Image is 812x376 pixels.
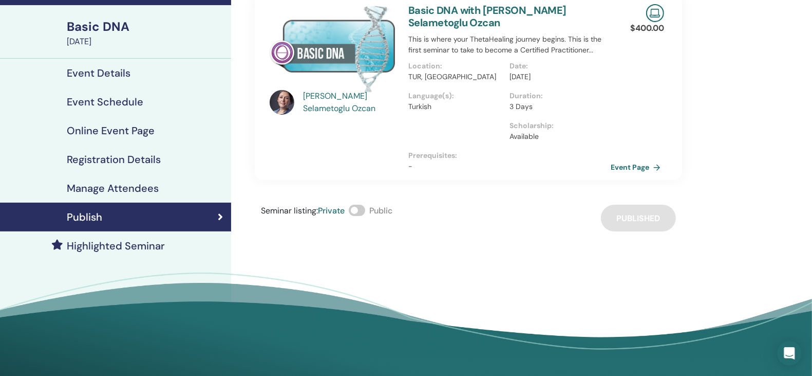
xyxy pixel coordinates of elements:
h4: Online Event Page [67,124,155,137]
h4: Publish [67,211,102,223]
p: $ 400.00 [630,22,664,34]
p: This is where your ThetaHealing journey begins. This is the first seminar to take to become a Cer... [408,34,611,56]
a: Event Page [611,159,665,175]
p: Language(s) : [408,91,503,101]
p: Date : [509,61,605,71]
div: Basic DNA [67,18,225,35]
span: Private [318,205,345,216]
p: [DATE] [509,71,605,82]
p: - [408,161,611,172]
h4: Event Schedule [67,96,143,108]
p: Turkish [408,101,503,112]
p: Location : [408,61,503,71]
h4: Manage Attendees [67,182,159,194]
a: [PERSON_NAME] Selametoglu Ozcan [304,90,399,115]
h4: Event Details [67,67,130,79]
p: Duration : [509,91,605,101]
p: Scholarship : [509,120,605,131]
p: Prerequisites : [408,150,611,161]
h4: Highlighted Seminar [67,240,165,252]
p: Available [509,131,605,142]
p: 3 Days [509,101,605,112]
img: Basic DNA [270,4,396,93]
img: Live Online Seminar [646,4,664,22]
div: [DATE] [67,35,225,48]
a: Basic DNA[DATE] [61,18,231,48]
h4: Registration Details [67,153,161,166]
img: default.jpg [270,90,294,115]
a: Basic DNA with [PERSON_NAME] Selametoglu Ozcan [408,4,566,29]
p: TUR, [GEOGRAPHIC_DATA] [408,71,503,82]
div: Open Intercom Messenger [777,341,802,366]
span: Public [369,205,392,216]
span: Seminar listing : [261,205,318,216]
